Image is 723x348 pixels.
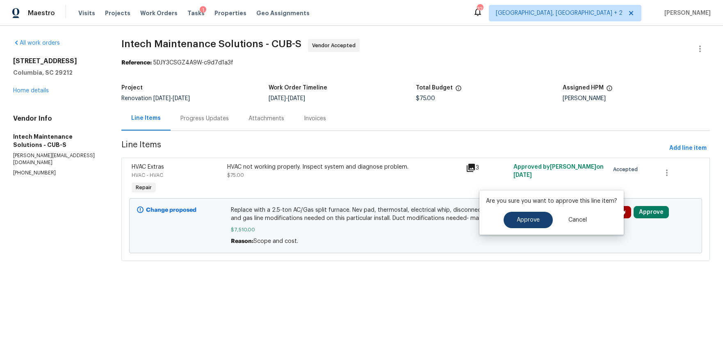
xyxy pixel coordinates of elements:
div: Invoices [304,114,326,123]
span: [DATE] [269,96,286,101]
span: Work Orders [140,9,178,17]
span: Visits [78,9,95,17]
div: 1 [200,6,206,14]
span: [PERSON_NAME] [661,9,711,17]
span: Repair [132,183,155,192]
span: Approved by [PERSON_NAME] on [513,164,604,178]
div: 5DJY3CSGZ4A9W-c9d7d1a3f [121,59,710,67]
div: [PERSON_NAME] [563,96,710,101]
span: Cancel [568,217,587,223]
span: Replace with a 2.5-ton AC/Gas split furnace. Nev pad, thermostal, electrical whip, disconnect box... [231,206,601,222]
span: Renovation [121,96,190,101]
div: Line Items [131,114,161,122]
h2: [STREET_ADDRESS] [13,57,102,65]
span: Accepted [613,165,641,174]
h5: Total Budget [416,85,453,91]
span: Projects [105,9,130,17]
h5: Intech Maintenance Solutions - CUB-S [13,133,102,149]
span: HVAC Extras [132,164,164,170]
span: Line Items [121,141,666,156]
span: Add line item [669,143,707,153]
h5: Assigned HPM [563,85,604,91]
span: Reason: [231,238,253,244]
span: [DATE] [513,172,532,178]
button: Cancel [555,212,600,228]
span: $7,510.00 [231,226,601,234]
span: HVAC - HVAC [132,173,163,178]
b: Change proposed [146,207,196,213]
span: The total cost of line items that have been proposed by Opendoor. This sum includes line items th... [455,85,462,96]
div: Attachments [249,114,284,123]
a: All work orders [13,40,60,46]
span: [DATE] [153,96,171,101]
button: Approve [504,212,553,228]
span: - [269,96,305,101]
span: Maestro [28,9,55,17]
span: Scope and cost. [253,238,298,244]
p: [PHONE_NUMBER] [13,169,102,176]
span: $75.00 [227,173,244,178]
span: [DATE] [288,96,305,101]
span: $75.00 [416,96,435,101]
a: Home details [13,88,49,94]
div: Progress Updates [180,114,229,123]
h5: Project [121,85,143,91]
p: Are you sure you want to approve this line item? [486,197,617,205]
span: Tasks [187,10,205,16]
button: Approve [634,206,669,218]
span: Geo Assignments [256,9,310,17]
h5: Columbia, SC 29212 [13,69,102,77]
div: HVAC not working properly. Inspect system and diagnose problem. [227,163,461,171]
span: [GEOGRAPHIC_DATA], [GEOGRAPHIC_DATA] + 2 [496,9,623,17]
b: Reference: [121,60,152,66]
span: Approve [517,217,540,223]
div: 32 [477,5,483,13]
p: [PERSON_NAME][EMAIL_ADDRESS][DOMAIN_NAME] [13,152,102,166]
span: Properties [214,9,246,17]
span: Vendor Accepted [312,41,359,50]
span: [DATE] [173,96,190,101]
span: Intech Maintenance Solutions - CUB-S [121,39,301,49]
button: Add line item [666,141,710,156]
div: 3 [466,163,509,173]
span: The hpm assigned to this work order. [606,85,613,96]
h4: Vendor Info [13,114,102,123]
h5: Work Order Timeline [269,85,327,91]
span: - [153,96,190,101]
